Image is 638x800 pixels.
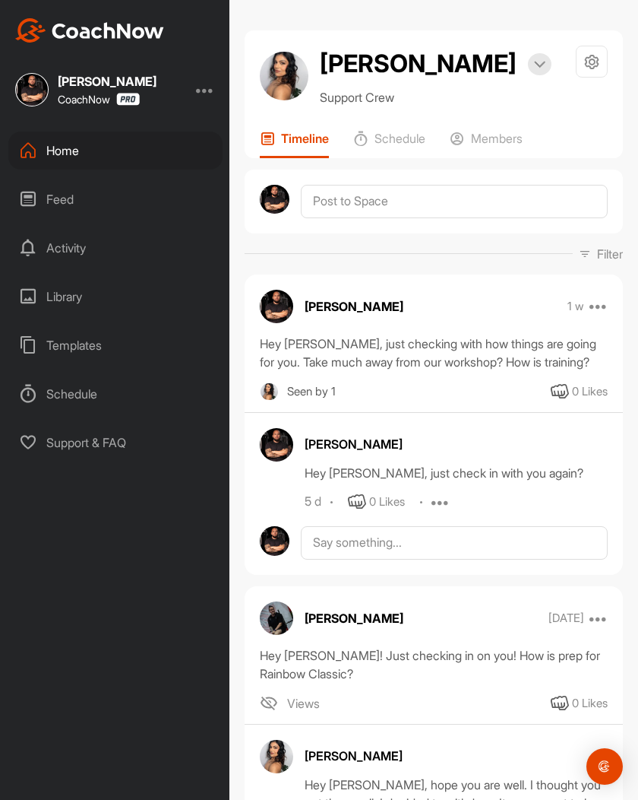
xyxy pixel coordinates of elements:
div: Home [8,132,223,170]
img: avatar [260,602,293,635]
div: Hey [PERSON_NAME], just check in with you again? [305,464,608,482]
p: Filter [597,245,623,263]
img: avatar [260,428,293,462]
p: Members [471,131,523,146]
p: Support Crew [320,88,551,106]
div: Library [8,278,223,316]
img: square_e7f1524cf1e2191e5ad752e309cfe521.jpg [15,73,49,106]
div: Support & FAQ [8,424,223,462]
div: 5 d [305,494,321,510]
img: CoachNow [15,18,164,43]
img: square_885f4afea822e6bd3ffb8677b43e07ff.jpg [260,383,279,402]
div: [PERSON_NAME] [305,435,608,453]
img: avatar [260,526,289,556]
p: [PERSON_NAME] [305,297,403,316]
div: Hey [PERSON_NAME], just checking with how things are going for you. Take much away from our works... [260,335,608,371]
div: Schedule [8,375,223,413]
p: [DATE] [548,611,584,626]
span: Views [287,694,320,713]
img: CoachNow Pro [116,93,140,106]
p: Timeline [281,131,329,146]
div: 0 Likes [572,695,608,713]
img: avatar [260,185,289,214]
p: 1 w [567,299,584,314]
div: Feed [8,180,223,218]
div: [PERSON_NAME] [305,747,608,765]
div: Activity [8,229,223,267]
div: Seen by 1 [287,383,336,402]
img: avatar [260,290,293,323]
p: Schedule [374,131,425,146]
img: avatar [260,740,293,773]
div: [PERSON_NAME] [58,75,156,87]
p: [PERSON_NAME] [305,609,403,627]
div: Templates [8,326,223,364]
div: 0 Likes [572,383,608,401]
img: icon [260,694,278,713]
div: CoachNow [58,93,140,106]
img: avatar [260,52,308,100]
div: Hey [PERSON_NAME]! Just checking in on you! How is prep for Rainbow Classic? [260,646,608,683]
img: arrow-down [534,61,545,68]
div: 0 Likes [369,494,405,511]
div: Open Intercom Messenger [586,748,623,785]
h2: [PERSON_NAME] [320,46,516,82]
